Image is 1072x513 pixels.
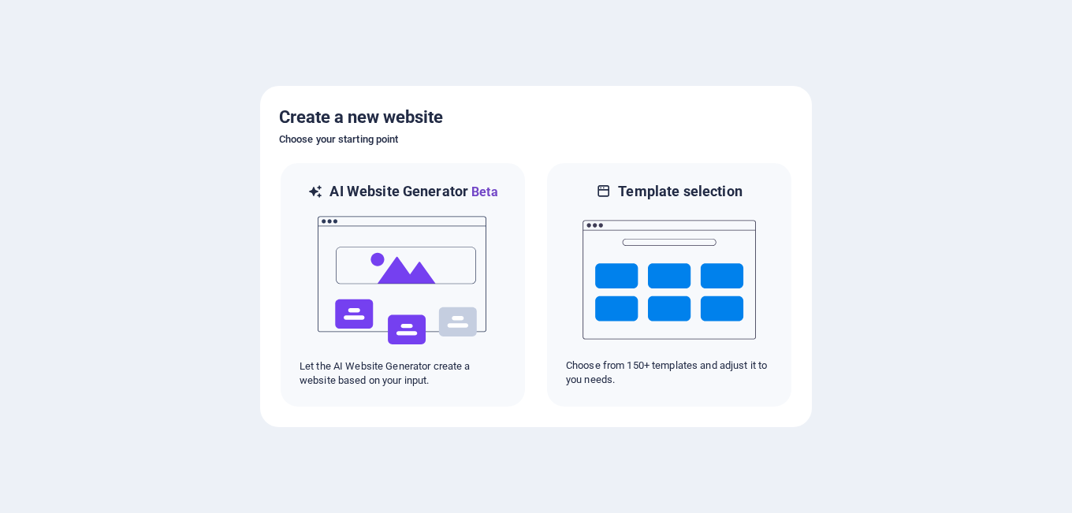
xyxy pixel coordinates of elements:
[279,130,793,149] h6: Choose your starting point
[279,105,793,130] h5: Create a new website
[329,182,497,202] h6: AI Website Generator
[566,359,772,387] p: Choose from 150+ templates and adjust it to you needs.
[545,162,793,408] div: Template selectionChoose from 150+ templates and adjust it to you needs.
[468,184,498,199] span: Beta
[618,182,742,201] h6: Template selection
[300,359,506,388] p: Let the AI Website Generator create a website based on your input.
[316,202,489,359] img: ai
[279,162,527,408] div: AI Website GeneratorBetaaiLet the AI Website Generator create a website based on your input.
